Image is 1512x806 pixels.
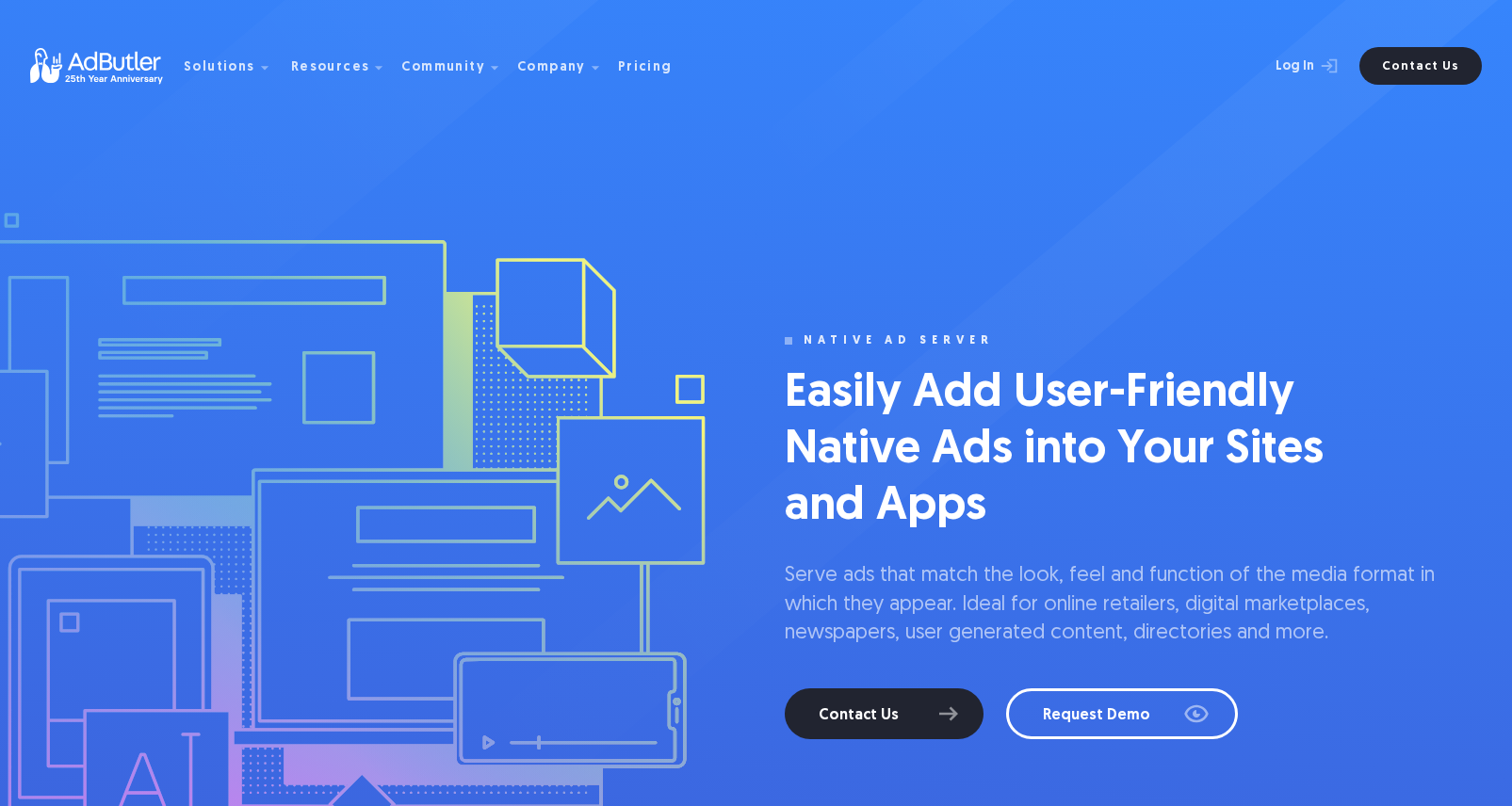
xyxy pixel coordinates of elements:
[401,61,485,74] div: Community
[785,366,1350,536] h1: Easily Add User-Friendly Native Ads into Your Sites and Apps
[785,562,1482,649] p: Serve ads that match the look, feel and function of the media format in which they appear. Ideal ...
[804,334,994,347] div: native ad server
[184,61,255,74] div: Solutions
[1006,688,1238,739] a: Request Demo
[1226,47,1348,85] a: Log In
[618,61,673,74] div: Pricing
[517,61,586,74] div: Company
[291,61,370,74] div: Resources
[785,688,984,739] a: Contact Us
[618,57,688,74] a: Pricing
[1359,47,1482,85] a: Contact Us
